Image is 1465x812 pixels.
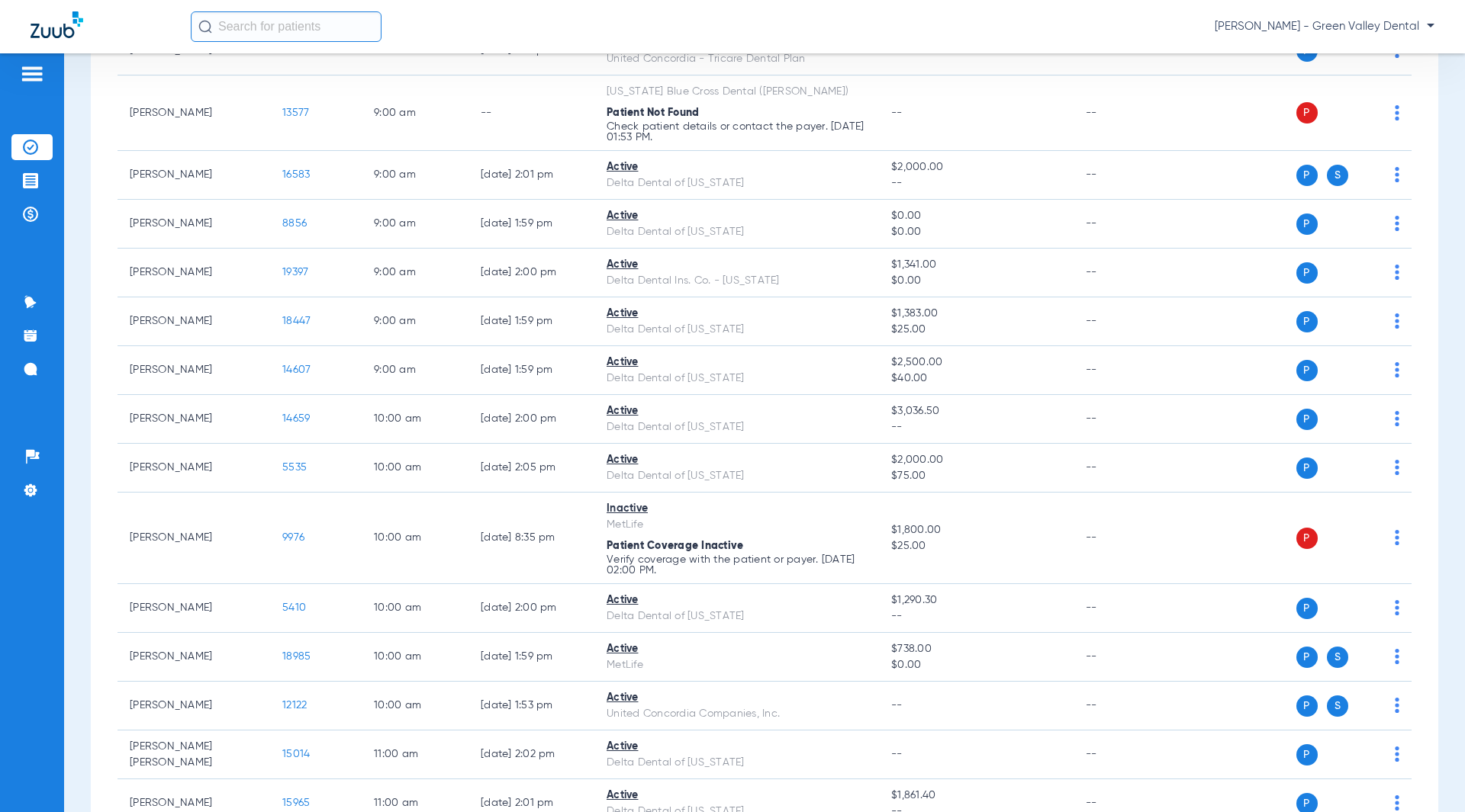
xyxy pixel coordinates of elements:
[362,493,468,584] td: 10:00 AM
[468,584,594,633] td: [DATE] 2:00 PM
[282,462,307,473] span: 5535
[1389,739,1465,812] iframe: Chat Widget
[891,403,1061,419] span: $3,036.50
[1395,698,1399,713] img: group-dot-blue.svg
[282,700,307,711] span: 12122
[607,554,867,576] p: Verify coverage with the patient or payer. [DATE] 02:00 PM.
[118,682,270,730] td: [PERSON_NAME]
[891,700,903,711] span: --
[468,682,594,730] td: [DATE] 1:53 PM
[468,730,594,779] td: [DATE] 2:02 PM
[362,633,468,682] td: 10:00 AM
[607,371,867,387] div: Delta Dental of [US_STATE]
[891,641,1061,657] span: $738.00
[1296,102,1318,124] span: P
[362,75,468,151] td: 9:00 AM
[1296,598,1318,619] span: P
[1395,265,1399,280] img: group-dot-blue.svg
[1074,493,1177,584] td: --
[607,322,867,338] div: Delta Dental of [US_STATE]
[1395,216,1399,231] img: group-dot-blue.svg
[1296,695,1318,717] span: P
[282,108,309,118] span: 13577
[468,249,594,297] td: [DATE] 2:00 PM
[891,257,1061,273] span: $1,341.00
[607,788,867,804] div: Active
[118,633,270,682] td: [PERSON_NAME]
[607,208,867,224] div: Active
[468,200,594,249] td: [DATE] 1:59 PM
[1395,167,1399,182] img: group-dot-blue.svg
[607,403,867,419] div: Active
[607,224,867,240] div: Delta Dental of [US_STATE]
[1074,395,1177,444] td: --
[891,749,903,759] span: --
[607,159,867,175] div: Active
[1074,584,1177,633] td: --
[468,633,594,682] td: [DATE] 1:59 PM
[891,788,1061,804] span: $1,861.40
[891,592,1061,608] span: $1,290.30
[282,413,310,424] span: 14659
[362,249,468,297] td: 9:00 AM
[1296,262,1318,284] span: P
[1215,19,1434,34] span: [PERSON_NAME] - Green Valley Dental
[282,218,307,229] span: 8856
[468,395,594,444] td: [DATE] 2:00 PM
[118,249,270,297] td: [PERSON_NAME]
[362,682,468,730] td: 10:00 AM
[1296,528,1318,549] span: P
[20,65,44,83] img: hamburger-icon
[118,584,270,633] td: [PERSON_NAME]
[1395,313,1399,329] img: group-dot-blue.svg
[1074,297,1177,346] td: --
[118,730,270,779] td: [PERSON_NAME] [PERSON_NAME]
[1074,444,1177,493] td: --
[891,371,1061,387] span: $40.00
[468,151,594,200] td: [DATE] 2:01 PM
[362,730,468,779] td: 11:00 AM
[607,517,867,533] div: MetLife
[362,151,468,200] td: 9:00 AM
[1395,105,1399,120] img: group-dot-blue.svg
[1296,311,1318,332] span: P
[1327,647,1348,668] span: S
[118,346,270,395] td: [PERSON_NAME]
[891,273,1061,289] span: $0.00
[607,608,867,624] div: Delta Dental of [US_STATE]
[607,468,867,484] div: Delta Dental of [US_STATE]
[607,541,743,551] span: Patient Coverage Inactive
[1395,362,1399,377] img: group-dot-blue.svg
[1395,530,1399,545] img: group-dot-blue.svg
[607,739,867,755] div: Active
[891,355,1061,371] span: $2,500.00
[468,493,594,584] td: [DATE] 8:35 PM
[1296,744,1318,765] span: P
[891,468,1061,484] span: $75.00
[118,151,270,200] td: [PERSON_NAME]
[607,657,867,673] div: MetLife
[362,200,468,249] td: 9:00 AM
[362,297,468,346] td: 9:00 AM
[1074,75,1177,151] td: --
[468,297,594,346] td: [DATE] 1:59 PM
[1327,165,1348,186] span: S
[1395,600,1399,615] img: group-dot-blue.svg
[118,200,270,249] td: [PERSON_NAME]
[282,602,306,613] span: 5410
[1074,151,1177,200] td: --
[1395,411,1399,426] img: group-dot-blue.svg
[282,267,308,278] span: 19397
[282,532,304,543] span: 9976
[607,306,867,322] div: Active
[198,20,212,34] img: Search Icon
[468,75,594,151] td: --
[282,316,311,326] span: 18447
[891,175,1061,191] span: --
[891,452,1061,468] span: $2,000.00
[607,501,867,517] div: Inactive
[891,224,1061,240] span: $0.00
[362,444,468,493] td: 10:00 AM
[1296,360,1318,381] span: P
